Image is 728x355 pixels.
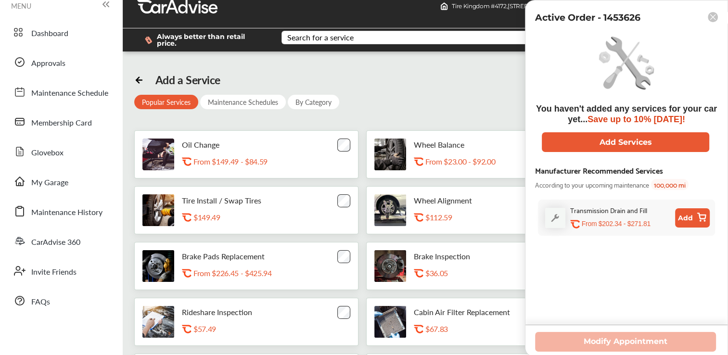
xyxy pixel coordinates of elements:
div: Transmission Drain and Fill [570,204,647,216]
p: Wheel Balance [414,140,464,149]
p: Rideshare Inspection [182,307,252,317]
div: By Category [288,95,339,109]
img: dollor_label_vector.a70140d1.svg [145,36,152,44]
p: Tire Install / Swap Tires [182,196,261,205]
span: Membership Card [31,117,92,129]
span: MENU [11,2,31,10]
a: My Garage [9,169,113,194]
p: From $226.45 - $425.94 [193,268,272,278]
a: FAQs [9,288,113,313]
img: brake-inspection-thumb.jpg [374,250,406,282]
a: CarAdvise 360 [9,228,113,254]
img: wheel-alignment-thumb.jpg [374,194,406,226]
div: Popular Services [134,95,198,109]
div: Maintenance Schedules [200,95,286,109]
span: CarAdvise 360 [31,236,80,249]
span: 100,000 mi [651,179,689,190]
a: Approvals [9,50,113,75]
span: Save up to 10% [DATE]! [588,114,685,124]
span: Approvals [31,57,65,70]
p: From $149.49 - $84.59 [193,157,268,166]
div: Manufacturer Recommended Services [535,164,663,177]
img: tire-wheel-balance-thumb.jpg [374,139,406,170]
p: Brake Inspection [414,252,470,261]
img: default_wrench_icon.d1a43860.svg [545,208,565,228]
p: Cabin Air Filter Replacement [414,307,510,317]
button: Add [675,208,710,228]
p: Oil Change [182,140,219,149]
span: You haven't added any services for your car yet... [536,104,717,124]
div: $112.59 [425,213,522,222]
div: $67.83 [425,324,522,333]
div: $149.49 [193,213,290,222]
p: From $202.34 - $271.81 [582,219,651,228]
a: Dashboard [9,20,113,45]
img: header-home-logo.8d720a4f.svg [440,2,448,10]
span: FAQs [31,296,50,308]
img: oil-change-thumb.jpg [142,139,174,170]
span: According to your upcoming maintenance [535,179,649,190]
p: Brake Pads Replacement [182,252,265,261]
span: My Garage [31,177,68,189]
div: Add a Service [155,73,220,87]
img: brake-pads-replacement-thumb.jpg [142,250,174,282]
span: Always better than retail price. [157,33,266,47]
a: Glovebox [9,139,113,164]
div: $36.05 [425,268,522,278]
span: Maintenance Schedule [31,87,108,100]
a: Maintenance Schedule [9,79,113,104]
img: cabin-air-filter-replacement-thumb.jpg [374,306,406,338]
a: Maintenance History [9,199,113,224]
span: Maintenance History [31,206,102,219]
button: Add Services [542,132,709,152]
a: Membership Card [9,109,113,134]
img: tire-install-swap-tires-thumb.jpg [142,194,174,226]
div: Search for a service [287,34,354,41]
p: From $23.00 - $92.00 [425,157,496,166]
img: rideshare-visual-inspection-thumb.jpg [142,306,174,338]
p: Active Order - 1453626 [535,12,640,23]
span: Dashboard [31,27,68,40]
a: Invite Friends [9,258,113,283]
span: Glovebox [31,147,64,159]
span: Invite Friends [31,266,77,279]
div: $57.49 [193,324,290,333]
span: Tire Kingdom #4172 , [STREET_ADDRESS] Tallahassee , FL 32304 [452,2,623,10]
p: Wheel Alignment [414,196,472,205]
